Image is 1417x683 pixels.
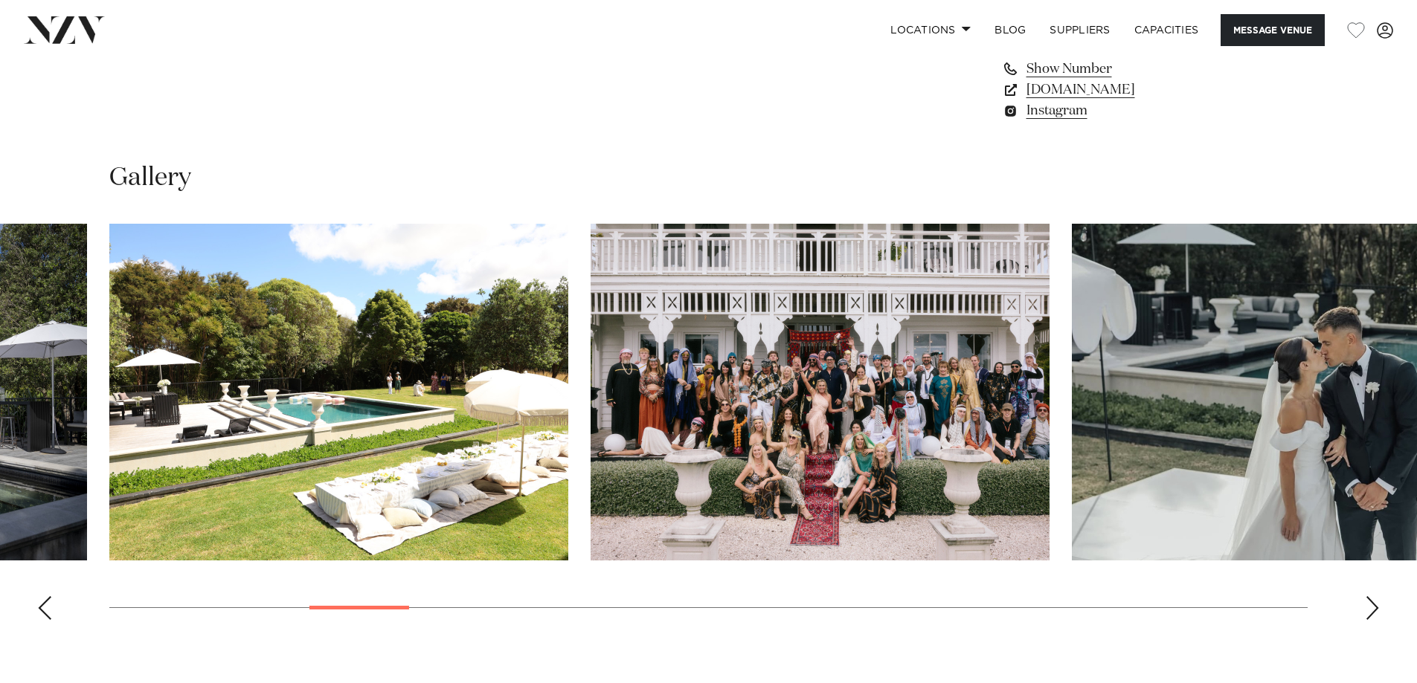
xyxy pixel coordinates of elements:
h2: Gallery [109,161,191,195]
swiper-slide: 6 / 30 [109,224,568,560]
a: [DOMAIN_NAME] [1002,80,1244,100]
a: BLOG [983,14,1038,46]
a: Capacities [1122,14,1211,46]
a: SUPPLIERS [1038,14,1122,46]
a: Locations [878,14,983,46]
a: Instagram [1002,100,1244,121]
img: nzv-logo.png [24,16,105,43]
swiper-slide: 7 / 30 [591,224,1050,560]
button: Message Venue [1221,14,1325,46]
a: Show Number [1002,59,1244,80]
